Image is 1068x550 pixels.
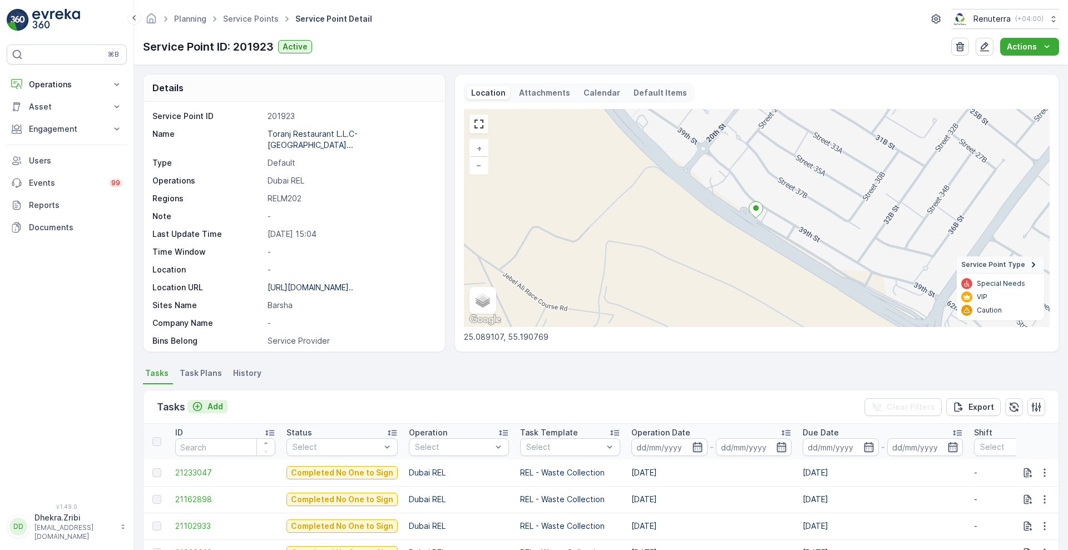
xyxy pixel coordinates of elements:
[152,175,263,186] p: Operations
[293,442,380,453] p: Select
[291,467,393,478] p: Completed No One to Sign
[268,129,358,150] p: Toranj Restaurant L.L.C- [GEOGRAPHIC_DATA]...
[7,9,29,31] img: logo
[797,513,968,539] td: [DATE]
[887,438,963,456] input: dd/mm/yyyy
[174,14,206,23] a: Planning
[152,81,184,95] p: Details
[467,313,503,327] img: Google
[515,513,626,539] td: REL - Waste Collection
[7,96,127,118] button: Asset
[157,399,185,415] p: Tasks
[631,438,708,456] input: dd/mm/yyyy
[477,143,482,153] span: +
[957,256,1044,274] summary: Service Point Type
[268,175,433,186] p: Dubai REL
[7,216,127,239] a: Documents
[471,288,495,313] a: Layers
[34,523,115,541] p: [EMAIL_ADDRESS][DOMAIN_NAME]
[977,293,987,301] p: VIP
[268,264,433,275] p: -
[471,157,487,174] a: Zoom Out
[152,318,263,329] p: Company Name
[626,513,797,539] td: [DATE]
[952,9,1059,29] button: Renuterra(+04:00)
[977,279,1025,288] p: Special Needs
[9,518,27,536] div: DD
[152,157,263,169] p: Type
[7,512,127,541] button: DDDhekra.Zribi[EMAIL_ADDRESS][DOMAIN_NAME]
[7,503,127,510] span: v 1.49.0
[286,466,398,479] button: Completed No One to Sign
[464,331,1050,343] p: 25.089107, 55.190769
[268,318,433,329] p: -
[233,368,261,379] span: History
[946,398,1001,416] button: Export
[476,160,482,170] span: −
[415,442,492,453] p: Select
[403,486,515,513] td: Dubai REL
[268,229,433,240] p: [DATE] 15:04
[152,229,263,240] p: Last Update Time
[803,427,839,438] p: Due Date
[175,494,275,505] a: 21162898
[152,111,263,122] p: Service Point ID
[526,442,603,453] p: Select
[973,13,1011,24] p: Renuterra
[268,111,433,122] p: 201923
[977,306,1002,315] p: Caution
[29,222,122,233] p: Documents
[152,193,263,204] p: Regions
[152,128,263,151] p: Name
[268,246,433,257] p: -
[7,118,127,140] button: Engagement
[710,440,714,454] p: -
[471,87,506,98] p: Location
[145,17,157,26] a: Homepage
[152,264,263,275] p: Location
[145,368,169,379] span: Tasks
[626,486,797,513] td: [DATE]
[7,150,127,172] a: Users
[409,427,447,438] p: Operation
[268,283,353,292] p: [URL][DOMAIN_NAME]..
[291,494,393,505] p: Completed No One to Sign
[403,459,515,486] td: Dubai REL
[180,368,222,379] span: Task Plans
[952,13,969,25] img: Screenshot_2024-07-26_at_13.33.01.png
[1015,14,1044,23] p: ( +04:00 )
[1007,41,1037,52] p: Actions
[152,468,161,477] div: Toggle Row Selected
[961,260,1025,269] span: Service Point Type
[175,438,275,456] input: Search
[515,459,626,486] td: REL - Waste Collection
[520,427,578,438] p: Task Template
[286,427,312,438] p: Status
[152,300,263,311] p: Sites Name
[7,73,127,96] button: Operations
[268,193,433,204] p: RELM202
[152,495,161,504] div: Toggle Row Selected
[108,50,119,59] p: ⌘B
[175,427,183,438] p: ID
[152,246,263,257] p: Time Window
[268,157,433,169] p: Default
[175,521,275,532] span: 21102933
[584,87,620,98] p: Calendar
[974,427,992,438] p: Shift
[291,521,393,532] p: Completed No One to Sign
[29,123,105,135] p: Engagement
[29,101,105,112] p: Asset
[1000,38,1059,56] button: Actions
[519,87,570,98] p: Attachments
[207,401,223,412] p: Add
[29,177,102,189] p: Events
[152,211,263,222] p: Note
[175,467,275,478] a: 21233047
[980,442,1057,453] p: Select
[29,200,122,211] p: Reports
[797,459,968,486] td: [DATE]
[152,335,263,346] p: Bins Belong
